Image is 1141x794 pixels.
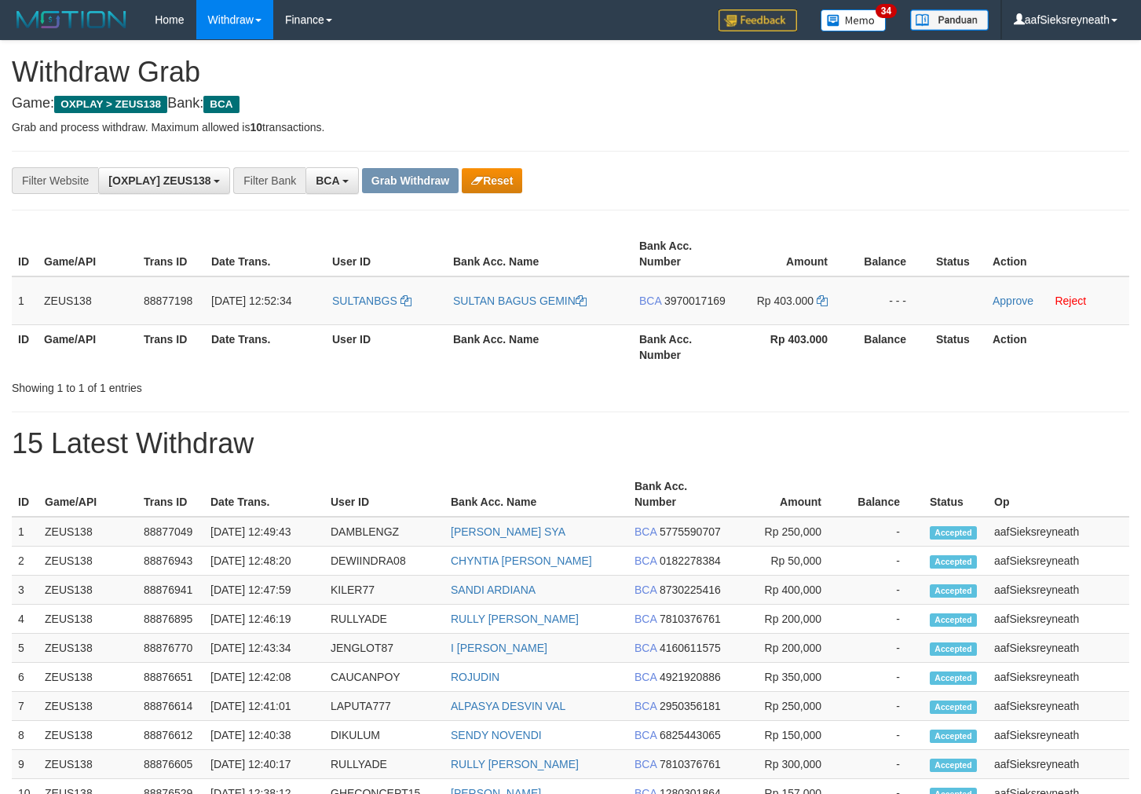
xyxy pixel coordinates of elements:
td: ZEUS138 [38,692,137,721]
th: Balance [845,472,923,517]
a: CHYNTIA [PERSON_NAME] [451,554,592,567]
th: User ID [326,324,447,369]
th: User ID [326,232,447,276]
td: 1 [12,517,38,547]
span: Accepted [930,671,977,685]
span: Rp 403.000 [757,295,814,307]
span: Accepted [930,584,977,598]
span: Copy 6825443065 to clipboard [660,729,721,741]
td: - [845,547,923,576]
td: - [845,721,923,750]
td: aafSieksreyneath [988,634,1129,663]
td: - [845,517,923,547]
th: ID [12,232,38,276]
td: LAPUTA777 [324,692,444,721]
span: BCA [634,758,656,770]
th: Date Trans. [204,472,324,517]
td: RULLYADE [324,750,444,779]
span: Accepted [930,613,977,627]
div: Filter Bank [233,167,305,194]
span: BCA [634,642,656,654]
span: Copy 4160611575 to clipboard [660,642,721,654]
span: 88877198 [144,295,192,307]
td: aafSieksreyneath [988,576,1129,605]
td: KILER77 [324,576,444,605]
td: 88876943 [137,547,204,576]
th: ID [12,472,38,517]
a: Copy 403000 to clipboard [817,295,828,307]
td: - - - [851,276,930,325]
td: [DATE] 12:43:34 [204,634,324,663]
td: [DATE] 12:47:59 [204,576,324,605]
a: Approve [993,295,1033,307]
th: Bank Acc. Number [633,232,733,276]
td: [DATE] 12:49:43 [204,517,324,547]
a: ROJUDIN [451,671,499,683]
a: [PERSON_NAME] SYA [451,525,565,538]
span: [DATE] 12:52:34 [211,295,291,307]
th: Action [986,232,1129,276]
td: DIKULUM [324,721,444,750]
span: Copy 7810376761 to clipboard [660,758,721,770]
span: Accepted [930,642,977,656]
td: DEWIINDRA08 [324,547,444,576]
a: SULTANBGS [332,295,411,307]
button: [OXPLAY] ZEUS138 [98,167,230,194]
a: ALPASYA DESVIN VAL [451,700,565,712]
div: Filter Website [12,167,98,194]
td: 1 [12,276,38,325]
span: Copy 3970017169 to clipboard [664,295,726,307]
td: 88876770 [137,634,204,663]
td: [DATE] 12:40:38 [204,721,324,750]
td: ZEUS138 [38,605,137,634]
th: Bank Acc. Name [447,232,633,276]
td: - [845,692,923,721]
td: Rp 50,000 [727,547,845,576]
span: 34 [876,4,897,18]
td: JENGLOT87 [324,634,444,663]
th: Bank Acc. Name [444,472,628,517]
th: Rp 403.000 [733,324,851,369]
p: Grab and process withdraw. Maximum allowed is transactions. [12,119,1129,135]
span: Accepted [930,526,977,540]
span: Accepted [930,701,977,714]
a: I [PERSON_NAME] [451,642,547,654]
span: Copy 5775590707 to clipboard [660,525,721,538]
td: - [845,605,923,634]
td: RULLYADE [324,605,444,634]
td: 88876651 [137,663,204,692]
span: BCA [634,729,656,741]
td: aafSieksreyneath [988,605,1129,634]
th: Game/API [38,324,137,369]
td: - [845,663,923,692]
th: Status [923,472,988,517]
a: SANDI ARDIANA [451,584,536,596]
h1: Withdraw Grab [12,57,1129,88]
span: Copy 4921920886 to clipboard [660,671,721,683]
span: BCA [639,295,661,307]
button: Grab Withdraw [362,168,459,193]
span: BCA [634,671,656,683]
td: aafSieksreyneath [988,721,1129,750]
th: Game/API [38,232,137,276]
th: Status [930,324,986,369]
th: Amount [733,232,851,276]
td: DAMBLENGZ [324,517,444,547]
td: Rp 250,000 [727,692,845,721]
td: Rp 250,000 [727,517,845,547]
span: BCA [634,700,656,712]
span: BCA [634,613,656,625]
th: Status [930,232,986,276]
td: 88876895 [137,605,204,634]
td: ZEUS138 [38,721,137,750]
td: 6 [12,663,38,692]
th: Amount [727,472,845,517]
span: Accepted [930,759,977,772]
td: 88877049 [137,517,204,547]
strong: 10 [250,121,262,134]
span: BCA [316,174,339,187]
span: Copy 8730225416 to clipboard [660,584,721,596]
td: - [845,576,923,605]
th: Game/API [38,472,137,517]
img: Feedback.jpg [719,9,797,31]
